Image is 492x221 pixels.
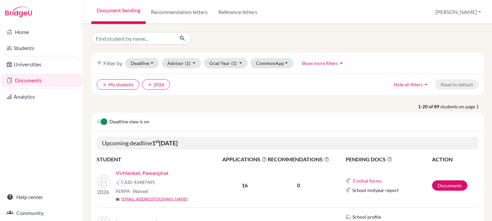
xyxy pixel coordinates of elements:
[352,177,382,185] button: 5 initial forms
[346,155,431,163] span: PENDING DOCS
[242,182,248,188] b: 16
[125,58,159,68] button: Deadline
[346,214,351,220] img: Parchments logo
[1,190,82,204] a: Help center
[155,139,159,144] sup: st
[5,7,32,17] img: Bridge-U
[1,58,82,71] a: Universities
[97,60,102,66] i: filter_list
[394,82,423,87] span: Hide all filters
[121,196,188,202] a: [EMAIL_ADDRESS][DOMAIN_NAME]
[352,213,381,220] span: School profile
[1,41,82,55] a: Students
[102,82,107,87] i: clear
[440,103,484,110] span: students on page 1
[148,82,152,87] i: clear
[418,103,440,110] strong: 1-20 of 89
[268,181,329,189] p: 0
[432,6,484,18] button: [PERSON_NAME]
[116,180,121,185] img: Common App logo
[346,178,351,183] img: Common App logo
[97,175,110,188] img: Vichienket, Pawanphat
[204,58,248,68] button: Grad Year(1)
[121,179,155,186] span: CAID 43487495
[432,180,467,191] a: Documents
[162,58,201,68] button: Advisor(1)
[1,206,82,220] a: Community
[97,188,110,196] p: 2026
[185,60,190,66] span: (1)
[1,25,82,39] a: Home
[103,60,122,66] span: Filter by
[231,60,237,66] span: (1)
[346,187,351,193] img: Common App logo
[432,155,479,164] th: ACTION
[109,118,149,126] span: Deadline view is on
[388,79,435,90] button: Hide all filtersarrow_drop_up
[296,58,350,68] button: Show more filtersarrow_drop_up
[268,155,329,163] span: RECOMMENDATIONS
[116,169,169,177] a: Vichienket, Pawanphat
[435,79,479,90] button: Reset to default
[97,79,139,90] button: clearMy students
[352,187,399,194] span: School midyear report
[250,58,294,68] button: CommonApp
[152,139,178,147] b: 1 [DATE]
[302,60,338,66] span: Show more filters
[1,90,82,103] a: Analytics
[338,60,345,66] i: arrow_drop_up
[97,137,479,150] h5: Upcoming deadline
[130,188,148,194] span: - Waived
[423,81,429,88] i: arrow_drop_up
[97,155,222,164] th: STUDENT
[222,155,267,163] span: APPLICATIONS
[142,79,170,90] button: clear2026
[91,32,174,45] input: Find student by name...
[1,74,82,87] a: Documents
[116,188,148,195] span: FERPA
[116,197,120,201] span: mail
